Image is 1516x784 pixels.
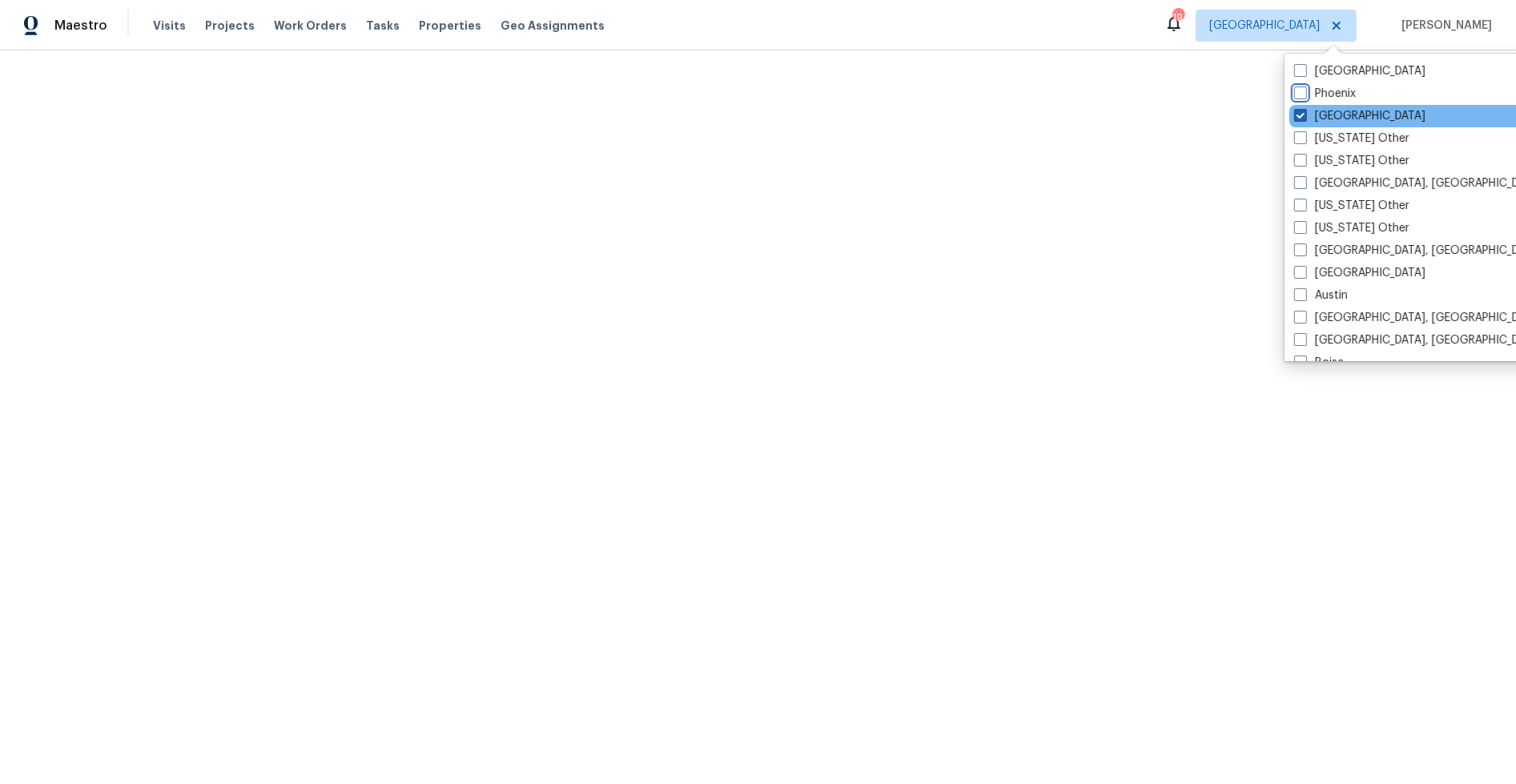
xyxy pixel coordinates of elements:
span: Maestro [54,18,107,34]
span: [GEOGRAPHIC_DATA] [1209,18,1320,34]
label: Phoenix [1294,86,1356,102]
label: [US_STATE] Other [1294,220,1409,236]
span: Work Orders [274,18,347,34]
span: Visits [153,18,186,34]
label: [US_STATE] Other [1294,198,1409,214]
span: Projects [205,18,255,34]
span: Geo Assignments [501,18,605,34]
label: [GEOGRAPHIC_DATA] [1294,63,1426,79]
span: Properties [419,18,481,34]
label: [GEOGRAPHIC_DATA] [1294,108,1426,124]
span: Tasks [366,20,400,31]
div: 19 [1172,10,1184,26]
label: [US_STATE] Other [1294,131,1409,147]
label: [GEOGRAPHIC_DATA] [1294,265,1426,281]
label: [US_STATE] Other [1294,153,1409,169]
span: [PERSON_NAME] [1395,18,1492,34]
label: Austin [1294,287,1348,304]
label: Boise [1294,355,1344,371]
